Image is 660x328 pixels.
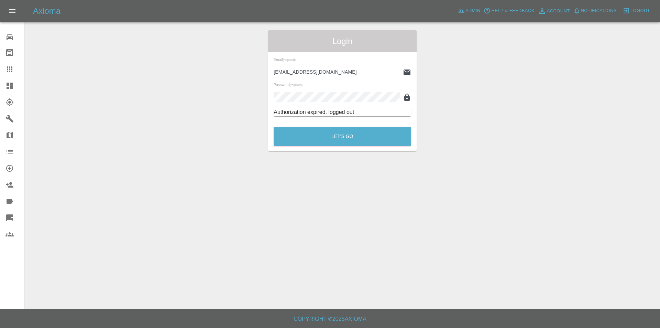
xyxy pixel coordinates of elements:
[283,59,296,62] small: (required)
[33,6,60,17] h5: Axioma
[465,7,481,15] span: Admin
[290,84,302,87] small: (required)
[630,7,650,15] span: Logout
[491,7,534,15] span: Help & Feedback
[572,6,618,16] button: Notifications
[5,314,654,324] h6: Copyright © 2025 Axioma
[456,6,482,16] a: Admin
[621,6,652,16] button: Logout
[274,36,411,47] span: Login
[274,83,302,87] span: Password
[482,6,536,16] button: Help & Feedback
[274,57,296,62] span: Email
[536,6,572,17] a: Account
[581,7,617,15] span: Notifications
[274,127,411,146] button: Let's Go
[274,108,411,116] div: Authorization expired, logged out
[547,7,570,15] span: Account
[4,3,21,19] button: Open drawer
